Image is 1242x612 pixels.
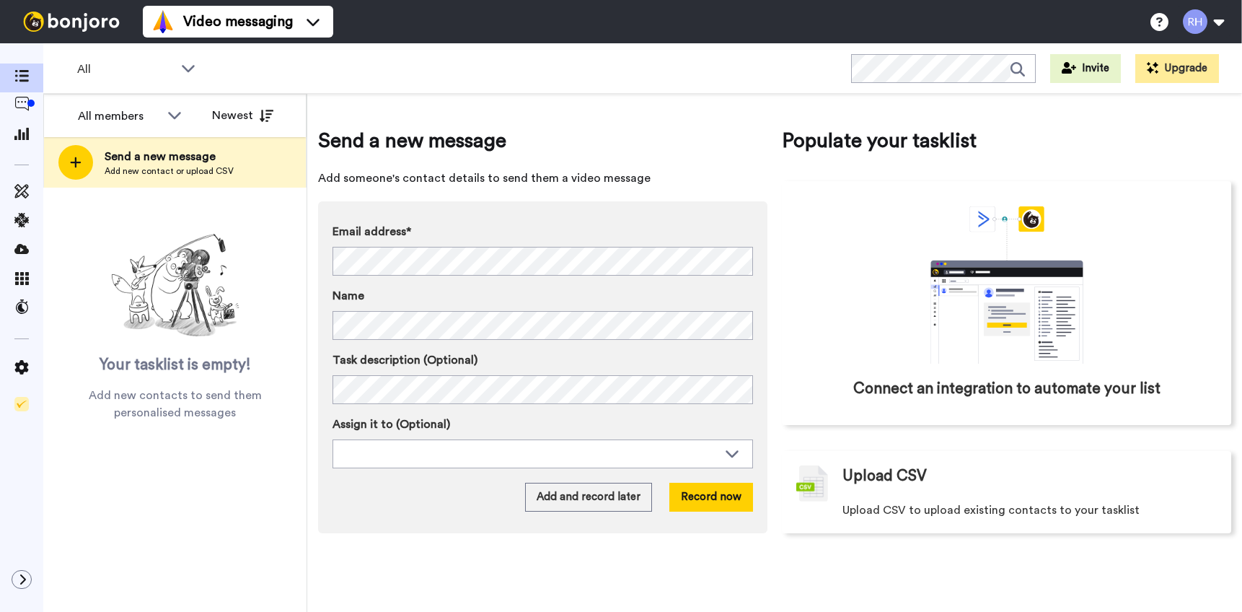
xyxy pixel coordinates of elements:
label: Task description (Optional) [332,351,753,369]
img: vm-color.svg [151,10,175,33]
button: Newest [201,101,284,130]
span: Add new contacts to send them personalised messages [65,387,285,421]
span: All [77,61,174,78]
div: animation [899,206,1115,364]
span: Upload CSV [842,465,927,487]
span: Add someone's contact details to send them a video message [318,170,767,187]
button: Invite [1050,54,1121,83]
span: Send a new message [318,126,767,155]
span: Populate your tasklist [782,126,1231,155]
img: Checklist.svg [14,397,29,411]
span: Send a new message [105,148,234,165]
span: Name [332,287,364,305]
label: Assign it to (Optional) [332,416,753,433]
button: Add and record later [525,483,652,512]
label: Email address* [332,223,753,240]
button: Record now [669,483,753,512]
span: Connect an integration to automate your list [853,378,1160,400]
button: Upgrade [1135,54,1219,83]
img: bj-logo-header-white.svg [17,12,125,32]
div: All members [78,108,160,125]
img: ready-set-action.png [103,228,247,344]
img: csv-grey.png [796,465,828,502]
span: Your tasklist is empty! [100,354,251,376]
span: Video messaging [183,12,293,32]
span: Upload CSV to upload existing contacts to your tasklist [842,502,1140,519]
span: Add new contact or upload CSV [105,165,234,177]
